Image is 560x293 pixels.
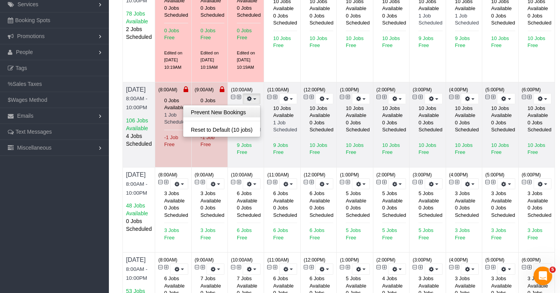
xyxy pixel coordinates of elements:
span: Miscellaneous [17,145,52,151]
span: 3 Jobs Free [491,227,506,241]
span: 0 Jobs Scheduled [273,13,297,26]
a: 1 Job Scheduled [273,120,297,133]
iframe: Intercom live chat [534,267,552,285]
span: 3 Jobs Free [455,227,470,241]
span: 5 Jobs Free [346,227,360,241]
span: 10 Jobs Free [273,35,291,49]
span: 3 Jobs Available [491,276,512,289]
small: (2:00PM) [376,172,395,178]
span: 0 Jobs Scheduled [528,205,551,218]
span: Text Messages [16,129,52,135]
small: (10:00AM) [231,87,253,92]
span: 0 Jobs Scheduled [201,5,224,18]
span: 3 Jobs Free [164,227,179,241]
span: 0 Jobs Available [164,98,185,111]
span: 0 Jobs Scheduled [418,120,442,133]
span: 6 Jobs Available [164,276,185,289]
small: (8:00AM) [158,172,177,178]
span: 3 Jobs Available [418,276,439,289]
span: 9 Jobs Free [237,142,252,155]
span: 3 Jobs Free [528,227,542,241]
small: (3:00PM) [413,257,432,263]
span: 10 Jobs Free [528,142,546,155]
span: 10 Jobs Free [346,142,364,155]
span: Promotions [17,33,45,39]
a: 1 Job Scheduled [455,13,479,26]
span: 78 Jobs Available [126,10,148,24]
span: 0 Jobs Scheduled [201,205,224,218]
span: 0 Jobs Scheduled [382,13,406,26]
span: 3 Jobs Available [455,276,476,289]
span: 3 Jobs Free [201,227,215,241]
span: 0 Jobs Scheduled [455,120,479,133]
span: 10 Jobs Available [382,105,403,119]
span: 0 Jobs Free [164,28,179,41]
span: 10 Jobs Available [491,105,512,119]
span: 5 Jobs Available [382,190,403,204]
small: (1:00PM) [340,87,359,92]
span: 10 Jobs Available [418,105,439,119]
small: (9:00AM) [195,87,214,92]
span: 10 Jobs Free [310,142,327,155]
span: Sales Taxes [12,81,42,87]
small: Edited on [DATE] 10:19AM [164,51,182,70]
span: 7 Jobs Available [237,276,257,289]
a: Prevent New Bookings [183,107,261,117]
span: Wages Method [11,97,47,103]
span: 0 Jobs Scheduled [528,13,551,26]
span: 0 Jobs Scheduled [491,13,515,26]
small: (9:00AM) [195,172,214,178]
span: 0 Jobs Scheduled [528,120,551,133]
span: 4 Jobs Scheduled [126,133,152,147]
span: People [16,49,33,55]
span: 3 Jobs Available [164,190,185,204]
a: Reset to Default (10 jobs) [183,125,261,135]
span: 0 Jobs Scheduled [346,120,369,133]
span: 5 Jobs Free [418,227,433,241]
span: 5 [549,267,556,273]
small: (8:00AM) [158,87,177,92]
small: (1:00PM) [340,257,359,263]
a: [DATE] [126,256,145,263]
span: -1 Job Free [164,134,178,148]
span: 6 Jobs Free [310,227,324,241]
span: 6 Jobs Available [273,190,294,204]
small: (4:00PM) [449,172,468,178]
span: 48 Jobs Available [126,202,148,216]
span: 0 Jobs Scheduled [382,120,406,133]
span: 0 Jobs Scheduled [382,205,406,218]
span: Services [17,1,38,7]
span: 6 Jobs Available [310,276,330,289]
span: 0 Jobs Scheduled [310,120,333,133]
a: 8:00AM - 10:00PM [126,266,147,281]
span: 9 Jobs Free [273,142,288,155]
small: (8:00AM) [158,257,177,263]
small: (1:00PM) [340,172,359,178]
small: (5:00PM) [485,172,504,178]
span: 3 Jobs Available [455,190,476,204]
span: Tags [16,65,27,71]
span: 5 Jobs Available [346,190,366,204]
small: (3:00PM) [413,87,432,92]
span: 0 Jobs Scheduled [346,205,369,218]
small: (12:00PM) [304,257,325,263]
small: (6:00PM) [522,257,541,263]
span: 0 Jobs Free [201,28,215,41]
span: 0 Jobs Scheduled [418,205,442,218]
span: 9 Jobs Free [418,35,433,49]
small: (11:00AM) [267,87,289,92]
small: (10:00AM) [231,257,253,263]
span: 3 Jobs Available [491,190,512,204]
small: (6:00PM) [522,87,541,92]
span: 10 Jobs Free [455,142,473,155]
span: 0 Jobs Scheduled [491,120,515,133]
span: 10 Jobs Available [346,105,366,119]
span: 3 Jobs Available [528,190,548,204]
small: (5:00PM) [485,257,504,263]
span: 10 Jobs Free [382,142,400,155]
span: 0 Jobs Scheduled [164,5,188,18]
small: Edited on [DATE] 10:19AM [237,51,255,70]
small: (12:00PM) [304,172,325,178]
span: 5 Jobs Available [346,276,366,289]
span: 7 Jobs Available [201,276,221,289]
